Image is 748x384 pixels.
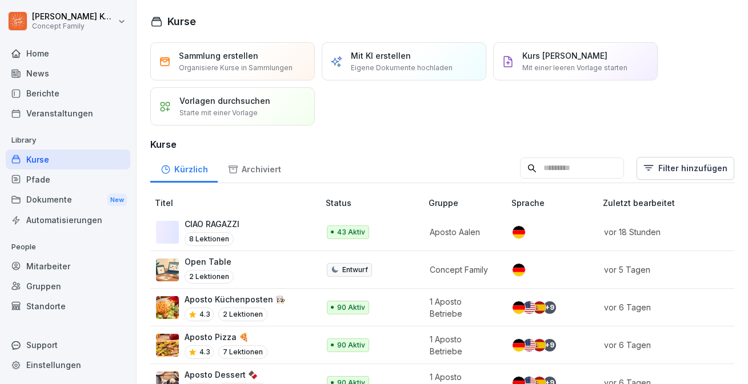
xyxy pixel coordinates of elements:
[185,256,234,268] p: Open Table
[513,301,525,314] img: de.svg
[604,264,721,276] p: vor 5 Tagen
[342,265,368,275] p: Entwurf
[6,189,130,211] a: DokumenteNew
[179,108,258,118] p: Starte mit einer Vorlage
[6,83,130,103] a: Berichte
[185,270,234,284] p: 2 Lektionen
[6,189,130,211] div: Dokumente
[6,335,130,355] div: Support
[337,302,365,313] p: 90 Aktiv
[179,50,258,62] p: Sammlung erstellen
[523,301,535,314] img: us.svg
[6,131,130,149] p: Library
[543,339,556,351] div: + 9
[185,331,267,343] p: Aposto Pizza 🍕
[337,340,365,350] p: 90 Aktiv
[150,138,734,151] h3: Kurse
[32,22,115,30] p: Concept Family
[6,355,130,375] a: Einstellungen
[604,226,721,238] p: vor 18 Stunden
[107,193,127,207] div: New
[6,238,130,256] p: People
[218,153,291,183] a: Archiviert
[543,301,556,314] div: + 9
[604,301,721,313] p: vor 6 Tagen
[150,153,218,183] a: Kürzlich
[523,339,535,351] img: us.svg
[185,218,239,230] p: CIAO RAGAZZI
[199,309,210,320] p: 4.3
[351,50,411,62] p: Mit KI erstellen
[185,369,267,381] p: Aposto Dessert 🍫
[179,95,270,107] p: Vorlagen durchsuchen
[156,258,179,281] img: y7ect1993qk6akvzeqos38v8.png
[6,210,130,230] a: Automatisierungen
[511,197,598,209] p: Sprache
[6,63,130,83] a: News
[6,103,130,123] a: Veranstaltungen
[156,334,179,357] img: zdf6t78pvavi3ul80ru0toxn.png
[337,227,365,237] p: 43 Aktiv
[637,157,734,180] button: Filter hinzufügen
[430,226,493,238] p: Aposto Aalen
[533,301,546,314] img: es.svg
[429,197,507,209] p: Gruppe
[522,63,627,73] p: Mit einer leeren Vorlage starten
[218,308,267,321] p: 2 Lektionen
[351,63,453,73] p: Eigene Dokumente hochladen
[185,232,234,246] p: 8 Lektionen
[199,347,210,357] p: 4.3
[430,296,493,320] p: 1 Aposto Betriebe
[32,12,115,22] p: [PERSON_NAME] Komarov
[185,293,285,305] p: Aposto Küchenposten 👩🏻‍🍳
[6,149,130,169] a: Kurse
[513,339,525,351] img: de.svg
[6,169,130,189] a: Pfade
[603,197,734,209] p: Zuletzt bearbeitet
[6,276,130,296] a: Gruppen
[6,296,130,316] a: Standorte
[533,339,546,351] img: es.svg
[430,264,493,276] p: Concept Family
[156,296,179,319] img: ecowexwi71w3cb2kgh26fc24.png
[155,197,321,209] p: Titel
[604,339,721,351] p: vor 6 Tagen
[522,50,607,62] p: Kurs [PERSON_NAME]
[513,264,525,276] img: de.svg
[326,197,424,209] p: Status
[179,63,293,73] p: Organisiere Kurse in Sammlungen
[6,43,130,63] a: Home
[513,226,525,239] img: de.svg
[430,333,493,357] p: 1 Aposto Betriebe
[6,256,130,276] a: Mitarbeiter
[167,14,196,29] h1: Kurse
[218,345,267,359] p: 7 Lektionen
